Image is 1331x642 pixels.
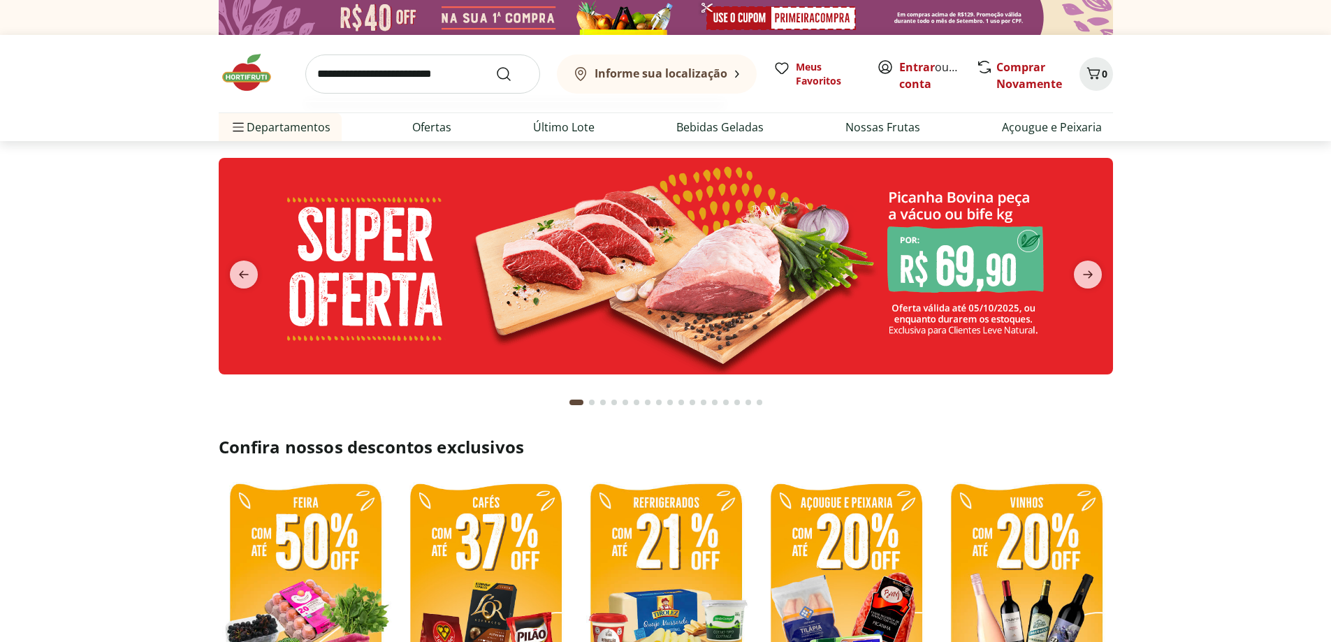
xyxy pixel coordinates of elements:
[609,386,620,419] button: Go to page 4 from fs-carousel
[1063,261,1113,289] button: next
[586,386,597,419] button: Go to page 2 from fs-carousel
[720,386,732,419] button: Go to page 14 from fs-carousel
[653,386,664,419] button: Go to page 8 from fs-carousel
[597,386,609,419] button: Go to page 3 from fs-carousel
[219,158,1113,374] img: super oferta
[219,261,269,289] button: previous
[796,60,860,88] span: Meus Favoritos
[676,119,764,136] a: Bebidas Geladas
[899,59,961,92] span: ou
[631,386,642,419] button: Go to page 6 from fs-carousel
[557,54,757,94] button: Informe sua localização
[1002,119,1102,136] a: Açougue e Peixaria
[567,386,586,419] button: Current page from fs-carousel
[709,386,720,419] button: Go to page 13 from fs-carousel
[664,386,676,419] button: Go to page 9 from fs-carousel
[533,119,595,136] a: Último Lote
[219,436,1113,458] h2: Confira nossos descontos exclusivos
[676,386,687,419] button: Go to page 10 from fs-carousel
[595,66,727,81] b: Informe sua localização
[899,59,976,92] a: Criar conta
[620,386,631,419] button: Go to page 5 from fs-carousel
[230,110,247,144] button: Menu
[773,60,860,88] a: Meus Favoritos
[495,66,529,82] button: Submit Search
[642,386,653,419] button: Go to page 7 from fs-carousel
[899,59,935,75] a: Entrar
[219,52,289,94] img: Hortifruti
[1079,57,1113,91] button: Carrinho
[305,54,540,94] input: search
[412,119,451,136] a: Ofertas
[1102,67,1107,80] span: 0
[996,59,1062,92] a: Comprar Novamente
[230,110,330,144] span: Departamentos
[687,386,698,419] button: Go to page 11 from fs-carousel
[754,386,765,419] button: Go to page 17 from fs-carousel
[845,119,920,136] a: Nossas Frutas
[698,386,709,419] button: Go to page 12 from fs-carousel
[743,386,754,419] button: Go to page 16 from fs-carousel
[732,386,743,419] button: Go to page 15 from fs-carousel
